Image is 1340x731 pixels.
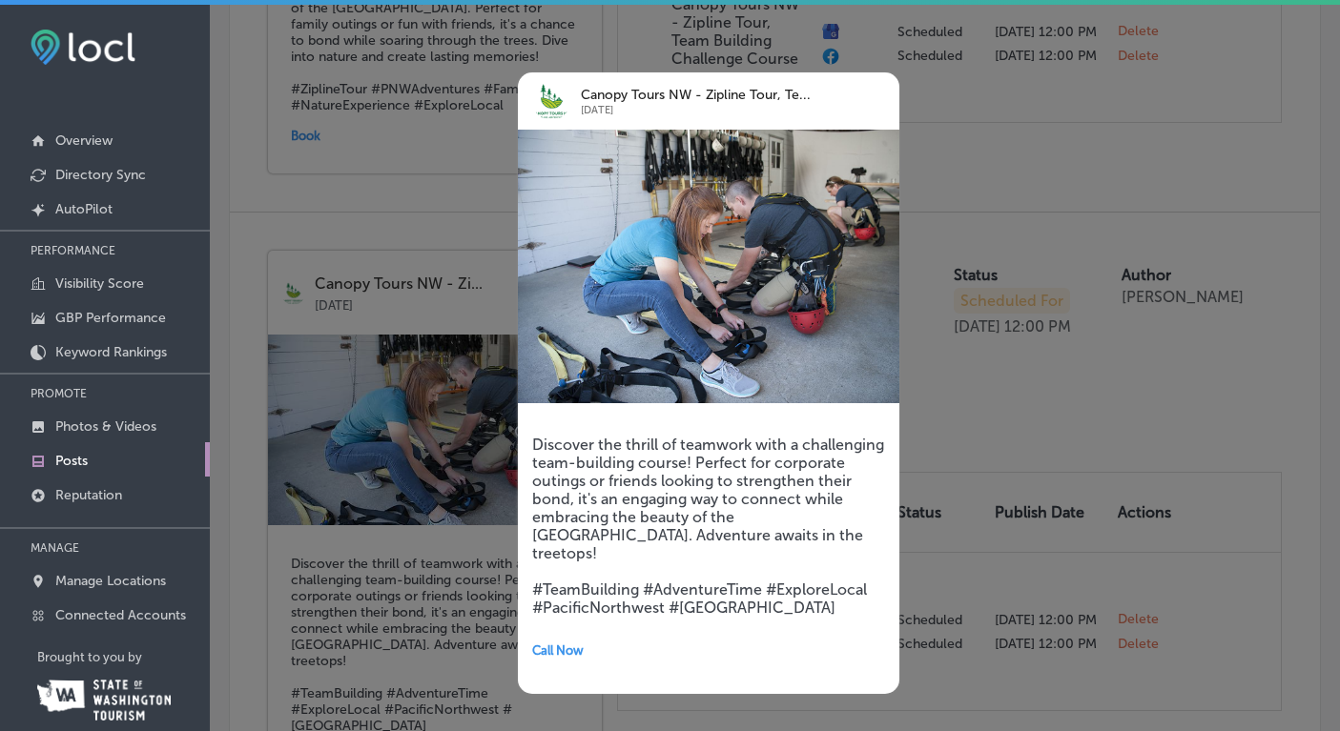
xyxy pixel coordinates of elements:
[532,82,570,120] img: logo
[55,132,113,149] p: Overview
[31,30,135,65] img: fda3e92497d09a02dc62c9cd864e3231.png
[37,650,210,664] p: Brought to you by
[55,487,122,503] p: Reputation
[581,88,846,103] p: Canopy Tours NW - Zipline Tour, Te...
[581,103,846,118] p: [DATE]
[55,418,156,435] p: Photos & Videos
[55,453,88,469] p: Posts
[532,436,885,617] h5: Discover the thrill of teamwork with a challenging team-building course! Perfect for corporate ou...
[55,201,113,217] p: AutoPilot
[55,344,167,360] p: Keyword Rankings
[532,643,584,658] span: Call Now
[55,607,186,623] p: Connected Accounts
[518,130,899,403] img: 174472008290f2f392-6f83-456c-a6ba-c5e486b0a383_2020-10-15.jpg
[55,167,146,183] p: Directory Sync
[55,573,166,589] p: Manage Locations
[37,680,171,721] img: Washington Tourism
[55,275,144,292] p: Visibility Score
[55,310,166,326] p: GBP Performance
